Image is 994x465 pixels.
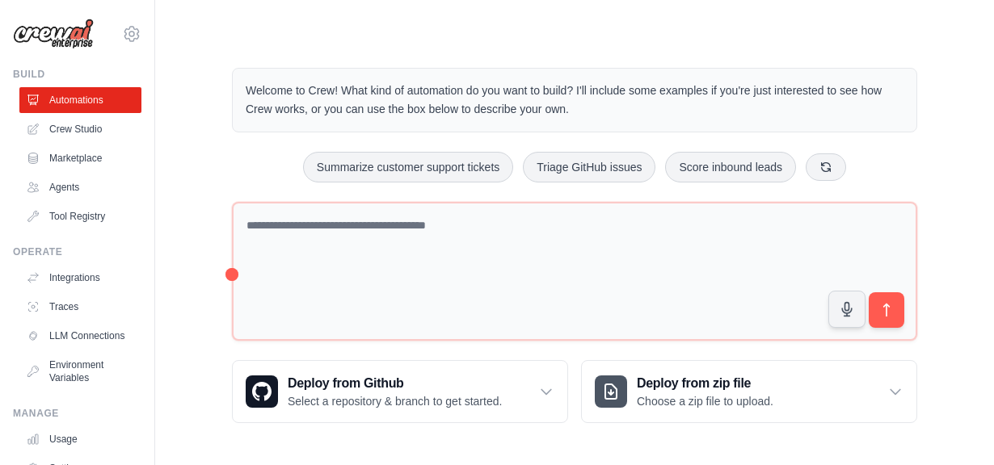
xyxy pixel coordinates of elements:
[523,152,655,182] button: Triage GitHub issues
[19,116,141,142] a: Crew Studio
[13,245,141,258] div: Operate
[19,265,141,291] a: Integrations
[19,203,141,229] a: Tool Registry
[637,393,773,409] p: Choose a zip file to upload.
[19,352,141,391] a: Environment Variables
[19,87,141,113] a: Automations
[637,374,773,393] h3: Deploy from zip file
[13,19,94,49] img: Logo
[665,152,796,182] button: Score inbound leads
[19,426,141,452] a: Usage
[288,374,502,393] h3: Deploy from Github
[13,68,141,81] div: Build
[303,152,513,182] button: Summarize customer support tickets
[19,294,141,320] a: Traces
[19,145,141,171] a: Marketplace
[19,174,141,200] a: Agents
[288,393,502,409] p: Select a repository & branch to get started.
[19,323,141,349] a: LLM Connections
[246,82,903,119] p: Welcome to Crew! What kind of automation do you want to build? I'll include some examples if you'...
[13,407,141,420] div: Manage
